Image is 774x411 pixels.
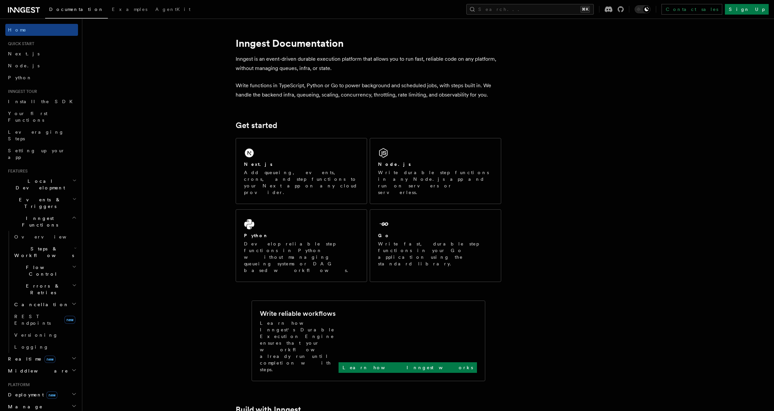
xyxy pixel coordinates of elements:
p: Learn how Inngest's Durable Execution Engine ensures that your workflow already run until complet... [260,320,339,373]
button: Toggle dark mode [635,5,651,13]
span: AgentKit [155,7,191,12]
span: Quick start [5,41,34,46]
span: Leveraging Steps [8,129,64,141]
a: GoWrite fast, durable step functions in your Go application using the standard library. [370,209,501,282]
span: Node.js [8,63,39,68]
a: Next.js [5,48,78,60]
span: Versioning [14,332,58,338]
button: Steps & Workflows [12,243,78,261]
a: Documentation [45,2,108,19]
span: Errors & Retries [12,283,72,296]
a: Examples [108,2,151,18]
button: Flow Control [12,261,78,280]
span: Middleware [5,368,68,374]
button: Search...⌘K [466,4,594,15]
p: Write functions in TypeScript, Python or Go to power background and scheduled jobs, with steps bu... [236,81,501,100]
span: Manage [5,403,43,410]
a: Sign Up [725,4,769,15]
a: PythonDevelop reliable step functions in Python without managing queueing systems or DAG based wo... [236,209,367,282]
span: Setting up your app [8,148,65,160]
a: Node.js [5,60,78,72]
a: Leveraging Steps [5,126,78,145]
button: Deploymentnew [5,389,78,401]
a: Next.jsAdd queueing, events, crons, and step functions to your Next app on any cloud provider. [236,138,367,204]
span: Features [5,169,28,174]
a: Contact sales [661,4,722,15]
span: Steps & Workflows [12,245,74,259]
button: Events & Triggers [5,194,78,212]
button: Inngest Functions [5,212,78,231]
div: Inngest Functions [5,231,78,353]
p: Write fast, durable step functions in your Go application using the standard library. [378,240,493,267]
p: Learn how Inngest works [343,364,473,371]
a: Your first Functions [5,107,78,126]
span: Overview [14,234,83,240]
a: Home [5,24,78,36]
span: new [44,356,55,363]
p: Add queueing, events, crons, and step functions to your Next app on any cloud provider. [244,169,359,196]
a: Get started [236,121,277,130]
span: Your first Functions [8,111,47,123]
span: Platform [5,382,30,387]
span: Home [8,27,27,33]
a: Logging [12,341,78,353]
a: Setting up your app [5,145,78,163]
span: Flow Control [12,264,72,277]
a: REST Endpointsnew [12,310,78,329]
span: Local Development [5,178,72,191]
span: Realtime [5,356,55,362]
h2: Node.js [378,161,411,168]
span: Deployment [5,391,57,398]
span: Events & Triggers [5,196,72,210]
h2: Python [244,232,269,239]
h2: Next.js [244,161,272,168]
button: Realtimenew [5,353,78,365]
span: Logging [14,344,49,350]
a: Versioning [12,329,78,341]
span: Inngest Functions [5,215,72,228]
span: Documentation [49,7,104,12]
a: AgentKit [151,2,194,18]
button: Middleware [5,365,78,377]
a: Install the SDK [5,96,78,107]
span: REST Endpoints [14,314,51,326]
span: Next.js [8,51,39,56]
span: Examples [112,7,147,12]
button: Errors & Retries [12,280,78,299]
a: Python [5,72,78,84]
h2: Write reliable workflows [260,309,336,318]
kbd: ⌘K [580,6,590,13]
span: Install the SDK [8,99,77,104]
p: Write durable step functions in any Node.js app and run on servers or serverless. [378,169,493,196]
a: Learn how Inngest works [339,362,477,373]
p: Develop reliable step functions in Python without managing queueing systems or DAG based workflows. [244,240,359,274]
span: Python [8,75,32,80]
button: Cancellation [12,299,78,310]
h1: Inngest Documentation [236,37,501,49]
span: Inngest tour [5,89,37,94]
a: Node.jsWrite durable step functions in any Node.js app and run on servers or serverless. [370,138,501,204]
p: Inngest is an event-driven durable execution platform that allows you to run fast, reliable code ... [236,54,501,73]
h2: Go [378,232,390,239]
span: new [46,391,57,399]
a: Overview [12,231,78,243]
span: new [64,316,75,324]
span: Cancellation [12,301,69,308]
button: Local Development [5,175,78,194]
